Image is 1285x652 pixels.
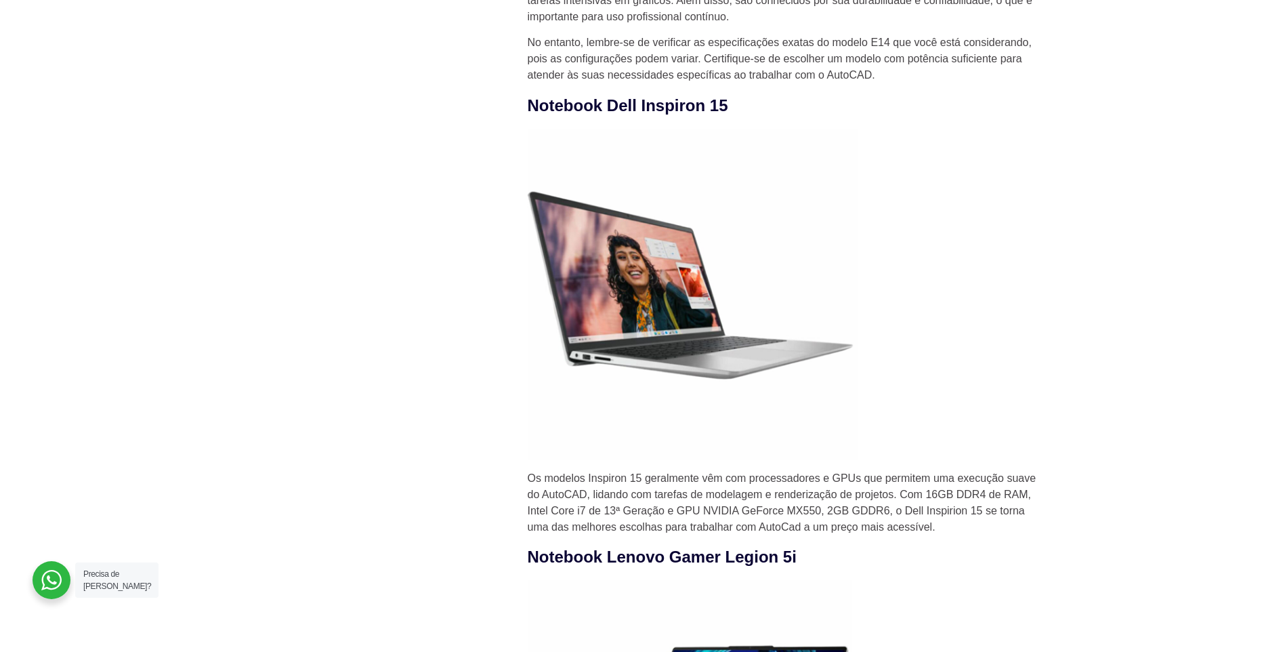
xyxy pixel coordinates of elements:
h3: Notebook Dell Inspiron 15 [528,94,1042,118]
p: Os modelos Inspiron 15 geralmente vêm com processadores e GPUs que permitem uma execução suave do... [528,470,1042,535]
img: Inspirion 15 [528,129,858,460]
span: Precisa de [PERSON_NAME]? [83,569,151,591]
p: No entanto, lembre-se de verificar as especificações exatas do modelo E14 que você está considera... [528,35,1042,83]
h3: Notebook Lenovo Gamer Legion 5i [528,545,1042,569]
